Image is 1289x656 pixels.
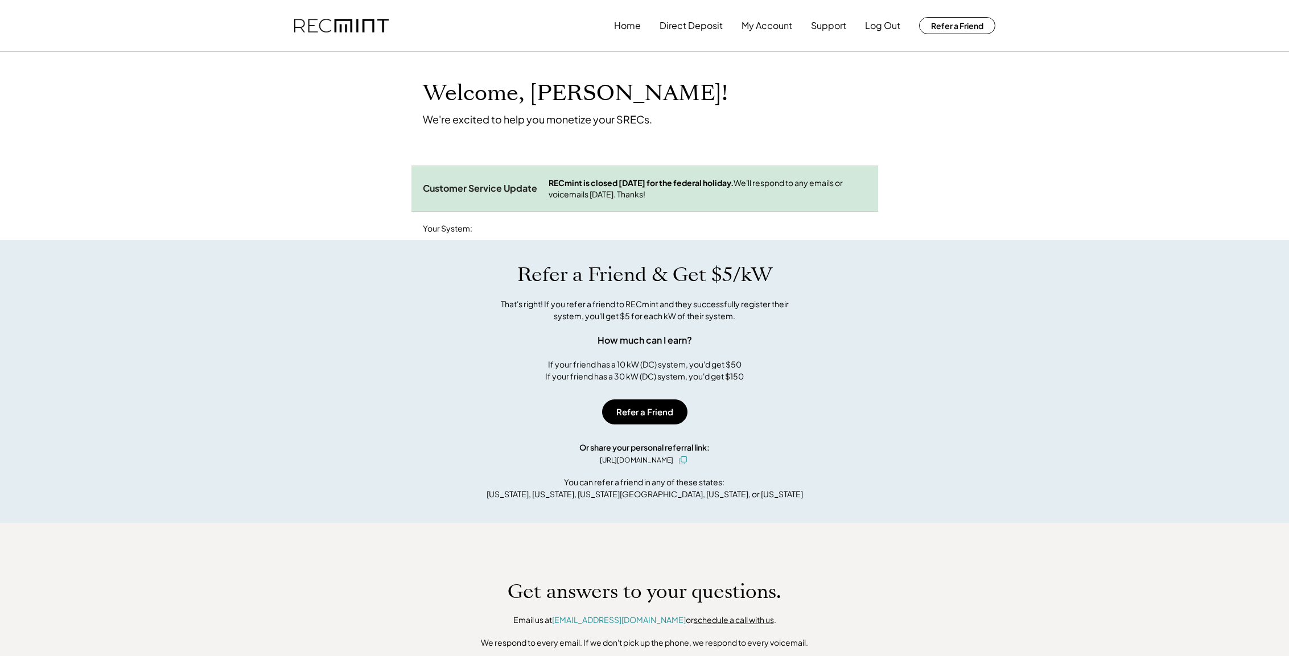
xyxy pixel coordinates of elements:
div: If your friend has a 10 kW (DC) system, you'd get $50 If your friend has a 30 kW (DC) system, you... [545,358,744,382]
div: Your System: [423,223,472,234]
img: recmint-logotype%403x.png [294,19,389,33]
div: [URL][DOMAIN_NAME] [600,455,673,465]
button: Refer a Friend [602,399,687,424]
div: We'll respond to any emails or voicemails [DATE]. Thanks! [549,178,867,200]
h1: Welcome, [PERSON_NAME]! [423,80,728,107]
div: Customer Service Update [423,183,537,195]
button: Support [811,14,846,37]
strong: RECmint is closed [DATE] for the federal holiday. [549,178,734,188]
button: Direct Deposit [660,14,723,37]
div: How much can I earn? [598,333,692,347]
button: Log Out [865,14,900,37]
div: You can refer a friend in any of these states: [US_STATE], [US_STATE], [US_STATE][GEOGRAPHIC_DATA... [487,476,803,500]
div: Or share your personal referral link: [579,442,710,453]
button: My Account [742,14,792,37]
button: click to copy [676,453,690,467]
button: Home [614,14,641,37]
div: We respond to every email. If we don't pick up the phone, we respond to every voicemail. [481,637,808,649]
div: That's right! If you refer a friend to RECmint and they successfully register their system, you'l... [488,298,801,322]
a: schedule a call with us [694,614,774,625]
div: Email us at or . [513,614,776,626]
h1: Refer a Friend & Get $5/kW [517,263,772,287]
a: [EMAIL_ADDRESS][DOMAIN_NAME] [552,614,686,625]
div: We're excited to help you monetize your SRECs. [423,113,652,126]
button: Refer a Friend [919,17,995,34]
h1: Get answers to your questions. [508,580,781,604]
